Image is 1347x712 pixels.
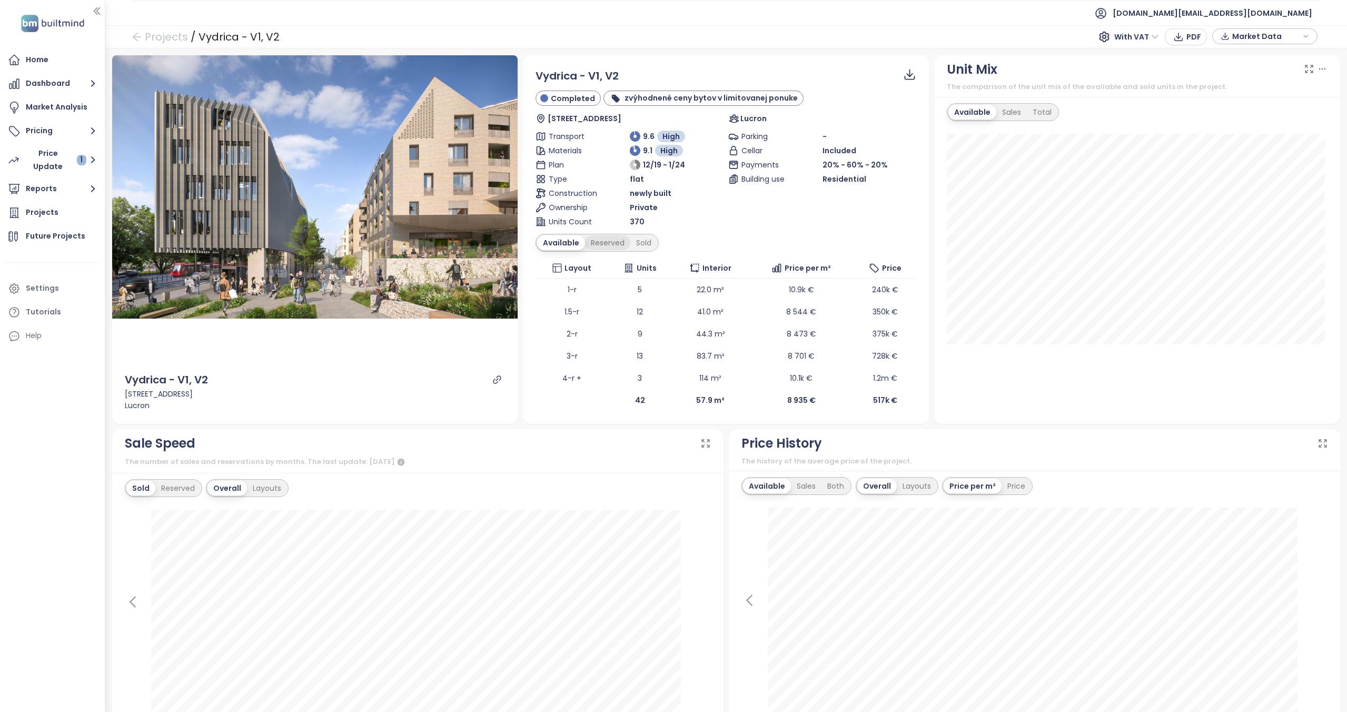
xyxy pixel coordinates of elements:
a: link [492,375,502,384]
span: - [823,131,827,142]
span: High [660,145,678,156]
a: Projects [5,202,100,223]
span: 240k € [872,284,898,295]
div: The history of the average price of the project. [741,456,1328,467]
span: Interior [702,262,731,274]
td: 1-r [536,279,608,301]
span: Transport [549,131,596,142]
span: [STREET_ADDRESS] [548,113,621,124]
span: 8 473 € [787,329,816,339]
div: Sold [126,481,155,496]
div: Home [26,53,48,66]
div: button [1218,28,1312,44]
div: Price per m² [944,479,1002,493]
td: 1.5-r [536,301,608,323]
button: Reports [5,179,100,200]
a: Future Projects [5,226,100,247]
div: Available [537,235,585,250]
div: [STREET_ADDRESS] [125,388,506,400]
b: 57.9 m² [696,395,725,406]
span: With VAT [1114,29,1158,45]
span: 10.1k € [790,373,813,383]
span: Residential [823,173,866,185]
span: Plan [549,159,596,171]
div: Layouts [247,481,287,496]
span: Completed [551,93,595,104]
div: The comparison of the unit mix of the available and sold units in the project. [947,82,1328,92]
div: Sales [996,105,1027,120]
td: 44.3 m² [672,323,749,345]
span: Parking [741,131,788,142]
span: 12/19 - 1/24 [643,159,685,171]
a: arrow-left Projects [132,27,188,46]
span: flat [630,173,644,185]
span: Layout [564,262,591,274]
span: Units Count [549,216,596,228]
b: 517k € [873,395,897,406]
div: Help [26,329,42,342]
span: Building use [741,173,788,185]
div: Vydrica - V1, V2 [125,372,208,388]
b: 8 935 € [787,395,816,406]
span: PDF [1186,31,1201,43]
div: Available [948,105,996,120]
div: Sold [630,235,657,250]
td: 41.0 m² [672,301,749,323]
span: 20% - 60% - 20% [823,160,888,170]
div: Overall [857,479,897,493]
td: 4-r + [536,367,608,389]
span: Market Data [1232,28,1300,44]
div: / [191,27,196,46]
div: Overall [207,481,247,496]
button: Price Update 1 [5,144,100,176]
td: 5 [608,279,672,301]
span: Price [882,262,902,274]
td: 3-r [536,345,608,367]
div: Sales [791,479,821,493]
td: 3 [608,367,672,389]
div: Both [821,479,850,493]
span: Construction [549,187,596,199]
span: 8 544 € [786,306,816,317]
span: 728k € [872,351,898,361]
td: 83.7 m² [672,345,749,367]
td: 2-r [536,323,608,345]
span: Ownership [549,202,596,213]
div: Future Projects [26,230,85,243]
div: Market Analysis [26,101,87,114]
span: 9.6 [643,131,655,142]
div: Available [743,479,791,493]
div: Settings [26,282,59,295]
button: PDF [1165,28,1207,45]
span: 10.9k € [789,284,814,295]
div: Reserved [585,235,630,250]
div: Sale Speed [125,433,195,453]
div: Tutorials [26,305,61,319]
td: 12 [608,301,672,323]
td: 9 [608,323,672,345]
div: 1 [77,155,86,165]
span: Units [637,262,657,274]
span: 375k € [873,329,898,339]
div: Vydrica - V1, V2 [199,27,280,46]
span: Lucron [740,113,767,124]
span: arrow-left [132,32,142,42]
span: Vydrica - V1, V2 [536,68,619,84]
button: Dashboard [5,73,100,94]
div: Price Update [25,147,86,173]
div: Lucron [125,400,506,411]
div: Layouts [897,479,937,493]
span: 1.2m € [873,373,897,383]
span: 350k € [873,306,898,317]
span: Included [823,145,856,156]
span: Price per m² [785,262,831,274]
a: Home [5,50,100,71]
span: Cellar [741,145,788,156]
div: Help [5,325,100,347]
span: Payments [741,159,788,171]
div: Projects [26,206,58,219]
a: Tutorials [5,302,100,323]
td: 114 m² [672,367,749,389]
b: zvýhodnené ceny bytov v limitovanej ponuke [625,93,798,103]
span: Private [630,202,658,213]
